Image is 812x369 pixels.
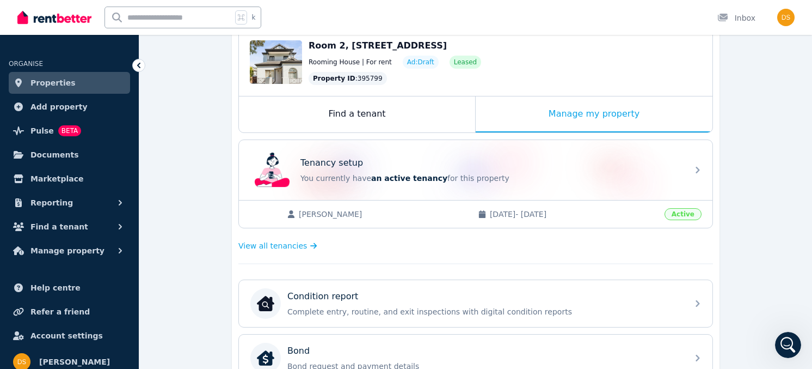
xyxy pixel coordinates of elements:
div: couldnt answer your last question re [PERSON_NAME] st leichhardt. We got a no grounds termination... [39,106,209,151]
button: Send a message… [187,281,204,299]
a: Marketplace [9,168,130,190]
iframe: Intercom live chat [775,332,801,358]
div: Jeremy says… [9,159,209,223]
span: OK [77,256,93,271]
span: [PERSON_NAME] [299,209,467,220]
p: You currently have for this property [300,173,681,184]
span: an active tenancy [371,174,447,183]
span: Find a tenant [30,220,88,233]
span: Bad [52,256,67,271]
span: Ad: Draft [407,58,434,66]
span: Marketplace [30,172,83,185]
span: Manage property [30,244,104,257]
img: Profile image for Jeremy [31,6,48,23]
p: Bond [287,344,310,358]
span: View all tenancies [238,240,307,251]
div: You're welcome [17,80,77,90]
span: Room 2, [STREET_ADDRESS] [309,40,447,51]
h1: [PERSON_NAME] [53,5,124,14]
span: ORGANISE [9,60,43,68]
img: Condition report [257,295,274,312]
button: Home [170,4,191,25]
span: [PERSON_NAME] [39,355,110,368]
span: Help centre [30,281,81,294]
img: Don Siyambalapitiya [777,9,795,26]
span: Add property [30,100,88,113]
div: Close [191,4,211,24]
div: Manage my property [476,96,712,132]
span: BETA [58,125,81,136]
div: Thanks for letting me know. Have you got a pipeline of new places or are you looking for new oppo... [9,159,179,215]
a: Add property [9,96,130,118]
div: Jeremy says… [9,73,209,106]
span: Active [665,208,702,220]
div: : 395799 [309,72,387,85]
button: Start recording [69,286,78,294]
p: Complete entry, routine, and exit inspections with digital condition reports [287,306,681,317]
div: [DATE] [9,26,209,40]
div: Rate your conversation [20,235,150,249]
span: Reporting [30,196,73,209]
span: k [251,13,255,22]
div: Thanks for letting me know. Have you got a pipeline of new places or are you looking for new oppo... [17,166,170,208]
a: View all tenancies [238,240,317,251]
button: Emoji picker [17,286,26,294]
a: Account settings [9,325,130,347]
div: Thanks [PERSON_NAME] [107,47,200,58]
textarea: Message… [9,263,208,281]
span: Leased [454,58,477,66]
span: Pulse [30,124,54,137]
div: Don says… [9,106,209,160]
div: Find a tenant [239,96,475,132]
div: couldnt answer your last question re [PERSON_NAME] st leichhardt. We got a no grounds termination... [48,112,200,144]
a: Properties [9,72,130,94]
div: Don says… [9,40,209,73]
div: Inbox [717,13,755,23]
a: Help centre [9,277,130,299]
a: Tenancy setupTenancy setupYou currently havean active tenancyfor this property [239,140,712,200]
p: Active [53,14,75,25]
button: go back [7,4,28,25]
p: Tenancy setup [300,156,363,170]
span: Property ID [313,74,355,83]
a: Documents [9,144,130,166]
a: Refer a friend [9,301,130,323]
button: Manage property [9,240,130,262]
span: Properties [30,76,76,89]
span: Terrible [26,256,41,271]
span: [DATE] - [DATE] [490,209,658,220]
a: PulseBETA [9,120,130,142]
div: Thanks [PERSON_NAME] [99,40,209,64]
div: You're welcome [9,73,85,97]
div: The RentBetter Team says… [9,224,209,297]
span: Documents [30,148,79,161]
span: Great [103,256,118,271]
img: RentBetter [17,9,91,26]
button: Reporting [9,192,130,214]
a: Condition reportCondition reportComplete entry, routine, and exit inspections with digital condit... [239,280,712,327]
button: Gif picker [34,286,43,294]
button: Upload attachment [52,286,60,294]
p: Condition report [287,290,358,303]
span: Refer a friend [30,305,90,318]
img: Bond [257,349,274,367]
span: Rooming House | For rent [309,58,392,66]
button: Find a tenant [9,216,130,238]
span: Amazing [128,256,144,271]
span: Account settings [30,329,103,342]
img: Tenancy setup [255,153,290,187]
